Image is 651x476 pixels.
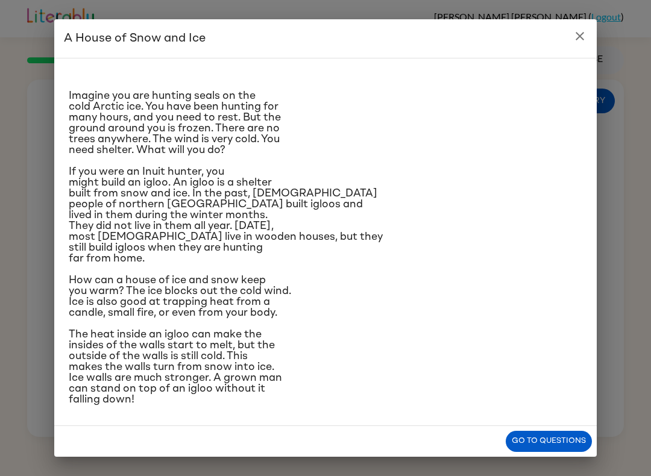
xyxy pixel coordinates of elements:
span: If you were an Inuit hunter, you might build an igloo. An igloo is a shelter built from snow and ... [69,166,383,264]
h2: A House of Snow and Ice [54,19,597,58]
span: How can a house of ice and snow keep you warm? The ice blocks out the cold wind. Ice is also good... [69,275,291,318]
button: close [568,24,592,48]
span: The heat inside an igloo can make the insides of the walls start to melt, but the outside of the ... [69,329,282,405]
span: Imagine you are hunting seals on the cold Arctic ice. You have been hunting for many hours, and y... [69,90,281,155]
button: Go to questions [506,431,592,452]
